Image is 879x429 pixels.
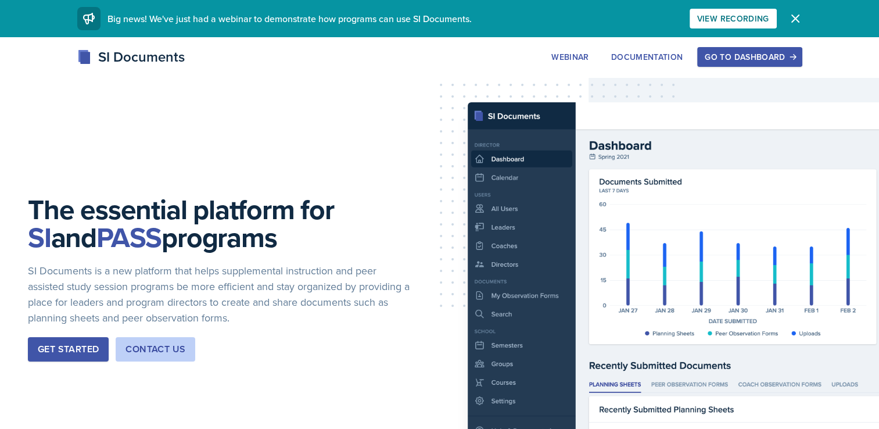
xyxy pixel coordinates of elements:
[551,52,589,62] div: Webinar
[28,337,109,362] button: Get Started
[604,47,691,67] button: Documentation
[107,12,472,25] span: Big news! We've just had a webinar to demonstrate how programs can use SI Documents.
[77,47,185,67] div: SI Documents
[697,14,769,23] div: View Recording
[690,9,777,28] button: View Recording
[38,342,99,356] div: Get Started
[544,47,596,67] button: Webinar
[697,47,802,67] button: Go to Dashboard
[125,342,185,356] div: Contact Us
[116,337,195,362] button: Contact Us
[611,52,683,62] div: Documentation
[705,52,794,62] div: Go to Dashboard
